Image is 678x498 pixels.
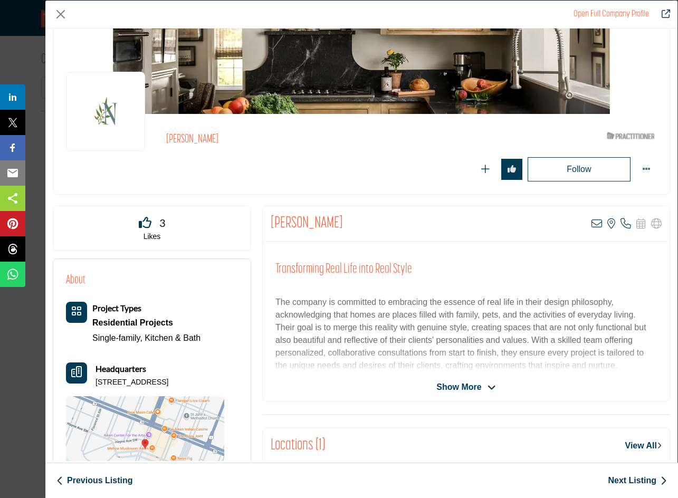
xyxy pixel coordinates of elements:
[92,315,200,331] a: Residential Projects
[608,474,667,487] a: Next Listing
[436,381,481,394] span: Show More
[53,6,69,22] button: Close
[92,315,200,331] div: Types of projects range from simple residential renovations to highly complex commercial initiati...
[607,129,654,142] img: ASID Qualified Practitioners
[528,157,631,181] button: Redirect to login
[501,159,522,180] button: Redirect to login page
[66,272,85,289] h2: About
[636,159,657,180] button: More Options
[271,436,325,455] h2: Locations (1)
[66,302,87,323] button: Category Icon
[66,72,145,151] img: michele-merritt logo
[275,262,657,277] h2: Transforming Real Life into Real Style
[92,303,141,313] b: Project Types
[92,304,141,313] a: Project Types
[56,474,132,487] a: Previous Listing
[166,133,456,147] h2: [PERSON_NAME]
[654,8,670,21] a: Redirect to michele-merritt
[475,159,496,180] button: Redirect to login page
[625,439,662,452] a: View All
[66,232,237,242] p: Likes
[145,333,200,342] a: Kitchen & Bath
[96,362,146,375] b: Headquarters
[96,377,168,388] p: [STREET_ADDRESS]
[271,214,343,233] h2: Michele Merritt
[275,296,657,372] p: The company is committed to embracing the essence of real life in their design philosophy, acknow...
[66,362,87,384] button: Headquarter icon
[159,215,166,231] span: 3
[574,10,649,18] a: Redirect to michele-merritt
[92,333,142,342] a: Single-family,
